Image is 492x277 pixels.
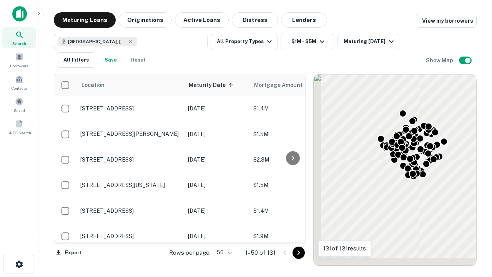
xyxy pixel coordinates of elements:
p: [STREET_ADDRESS] [80,233,180,240]
p: 1–50 of 131 [245,248,276,257]
p: $1.5M [253,181,330,189]
button: Maturing [DATE] [337,34,399,49]
p: [DATE] [188,155,246,164]
p: [STREET_ADDRESS][US_STATE] [80,182,180,189]
button: Distress [232,12,278,28]
a: Saved [2,94,36,115]
span: Search [12,40,26,47]
button: Export [54,247,84,259]
span: Maturity Date [189,80,236,90]
p: $1.5M [253,130,330,138]
p: [STREET_ADDRESS][PERSON_NAME] [80,130,180,137]
div: Maturing [DATE] [344,37,396,46]
a: Search [2,27,36,48]
p: [STREET_ADDRESS] [80,156,180,163]
span: Mortgage Amount [254,80,312,90]
p: 131 of 131 results [323,244,366,253]
p: $2.3M [253,155,330,164]
button: Reset [126,52,151,68]
span: SREO Search [7,130,31,136]
p: $1.4M [253,104,330,113]
button: $1M - $5M [281,34,334,49]
button: All Filters [57,52,95,68]
button: Lenders [281,12,327,28]
p: [DATE] [188,130,246,138]
a: View my borrowers [416,14,477,28]
button: Maturing Loans [54,12,116,28]
span: Borrowers [10,63,28,69]
button: Save your search to get updates of matches that match your search criteria. [98,52,123,68]
p: [DATE] [188,232,246,240]
th: Mortgage Amount [249,74,334,96]
p: [STREET_ADDRESS] [80,207,180,214]
p: [DATE] [188,104,246,113]
th: Location [76,74,184,96]
span: Location [81,80,105,90]
span: Saved [14,107,25,113]
div: 0 0 [314,74,476,266]
a: SREO Search [2,117,36,137]
span: Contacts [12,85,27,91]
p: [DATE] [188,181,246,189]
p: $1.9M [253,232,330,240]
a: Contacts [2,72,36,93]
button: Active Loans [175,12,229,28]
span: [GEOGRAPHIC_DATA], [GEOGRAPHIC_DATA], [GEOGRAPHIC_DATA] [68,38,126,45]
button: [GEOGRAPHIC_DATA], [GEOGRAPHIC_DATA], [GEOGRAPHIC_DATA] [54,34,208,49]
button: Originations [119,12,172,28]
div: 50 [214,247,233,258]
button: All Property Types [211,34,278,49]
p: $1.4M [253,207,330,215]
button: Go to next page [293,247,305,259]
th: Maturity Date [184,74,249,96]
h6: Show Map [426,56,454,65]
iframe: Chat Widget [454,215,492,252]
a: Borrowers [2,50,36,70]
img: capitalize-icon.png [12,6,27,22]
p: [STREET_ADDRESS] [80,105,180,112]
p: Rows per page: [169,248,211,257]
p: [DATE] [188,207,246,215]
